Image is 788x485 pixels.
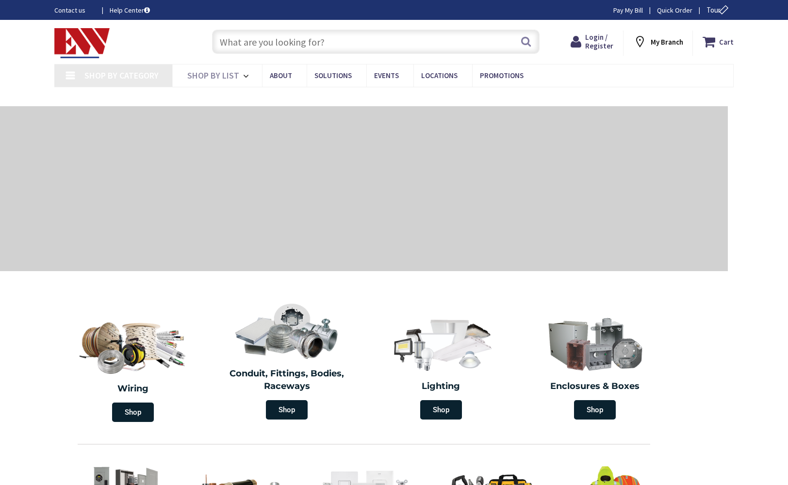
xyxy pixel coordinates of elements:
[480,71,524,80] span: Promotions
[61,383,205,395] h2: Wiring
[374,71,399,80] span: Events
[703,33,734,50] a: Cart
[110,5,150,15] a: Help Center
[706,5,731,15] span: Tour
[112,403,154,422] span: Shop
[521,310,670,424] a: Enclosures & Boxes Shop
[212,30,540,54] input: What are you looking for?
[270,71,292,80] span: About
[613,5,643,15] a: Pay My Bill
[657,5,692,15] a: Quick Order
[266,400,308,420] span: Shop
[187,70,239,81] span: Shop By List
[56,310,210,427] a: Wiring Shop
[371,380,511,393] h2: Lighting
[421,71,458,80] span: Locations
[525,380,665,393] h2: Enclosures & Boxes
[54,5,94,15] a: Contact us
[719,33,734,50] strong: Cart
[571,33,613,50] a: Login / Register
[574,400,616,420] span: Shop
[84,70,159,81] span: Shop By Category
[217,368,357,392] h2: Conduit, Fittings, Bodies, Raceways
[585,32,613,50] span: Login / Register
[314,71,352,80] span: Solutions
[213,298,362,424] a: Conduit, Fittings, Bodies, Raceways Shop
[420,400,462,420] span: Shop
[54,28,110,58] img: Electrical Wholesalers, Inc.
[366,310,516,424] a: Lighting Shop
[651,37,683,47] strong: My Branch
[633,33,683,50] div: My Branch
